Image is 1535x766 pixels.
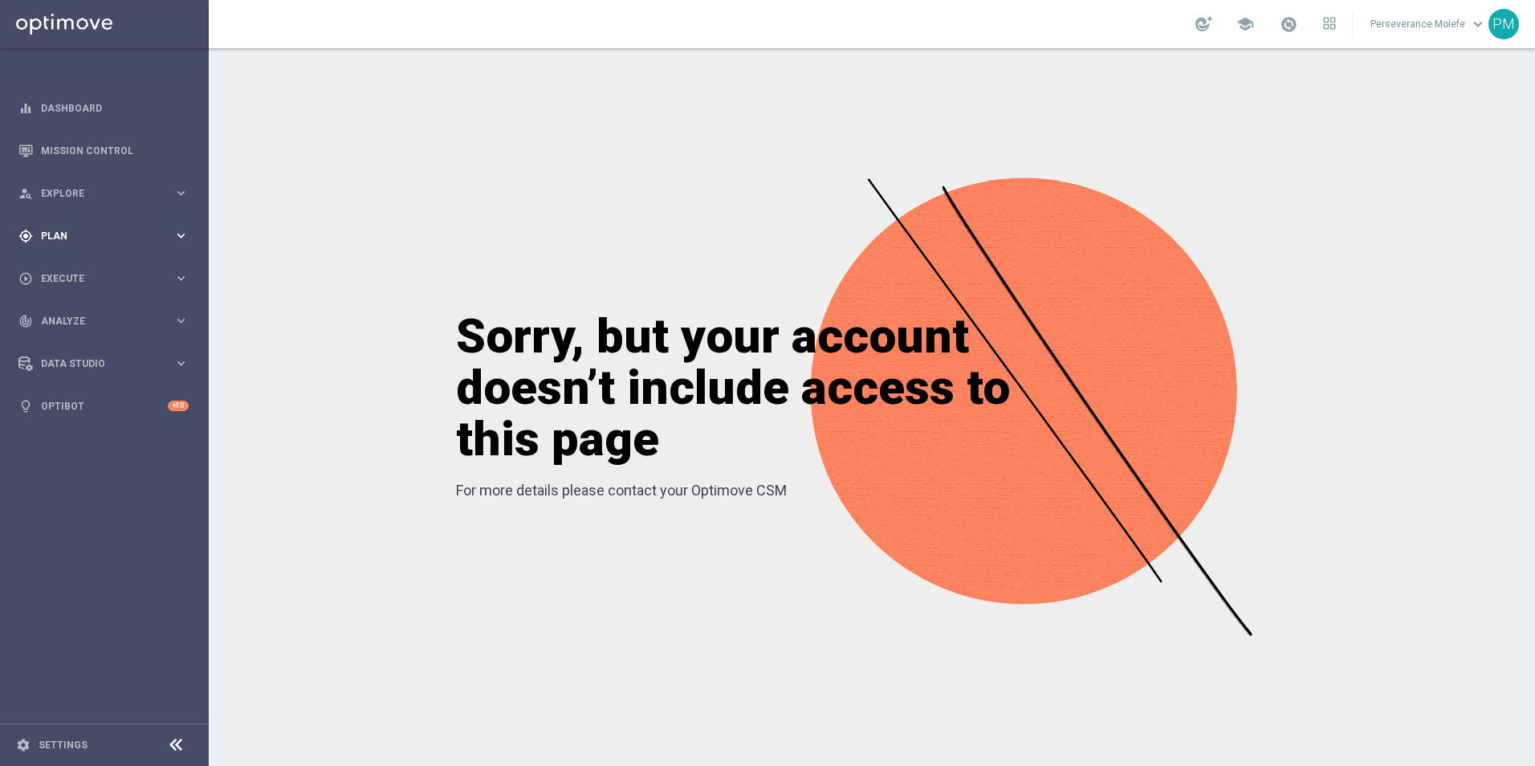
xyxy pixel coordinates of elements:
a: Settings [39,740,88,750]
a: Optibot [41,385,168,427]
i: settings [16,738,31,752]
span: Analyze [41,316,173,326]
span: keyboard_arrow_down [1469,15,1487,33]
button: person_search Explore keyboard_arrow_right [18,187,189,200]
i: play_circle_outline [18,271,33,286]
div: Dashboard [18,87,189,129]
i: keyboard_arrow_right [173,271,189,286]
button: gps_fixed Plan keyboard_arrow_right [18,230,189,242]
button: equalizer Dashboard [18,102,189,115]
button: Mission Control [18,145,189,157]
span: school [1236,15,1254,33]
div: Plan [18,229,173,243]
i: person_search [18,186,33,201]
div: PM [1488,9,1519,39]
button: track_changes Analyze keyboard_arrow_right [18,315,189,328]
span: Data Studio [41,359,173,369]
div: +10 [168,401,189,411]
button: lightbulb Optibot +10 [18,400,189,413]
i: keyboard_arrow_right [173,228,189,243]
p: For more details please contact your Optimove CSM [456,481,1074,500]
a: Mission Control [41,129,189,172]
div: Explore [18,186,173,201]
div: Data Studio [18,357,173,371]
div: Optibot [18,385,189,427]
a: Perseverance Molefekeyboard_arrow_down [1369,12,1488,36]
i: keyboard_arrow_right [173,313,189,328]
div: Mission Control [18,129,189,172]
button: play_circle_outline Execute keyboard_arrow_right [18,272,189,285]
i: equalizer [18,101,33,116]
span: Execute [41,274,173,283]
h1: Sorry, but your account doesn’t include access to this page [456,311,1074,465]
a: Dashboard [41,87,189,129]
span: Explore [41,189,173,198]
button: Data Studio keyboard_arrow_right [18,357,189,370]
div: Analyze [18,314,173,328]
i: lightbulb [18,399,33,414]
div: Execute [18,271,173,286]
i: keyboard_arrow_right [173,185,189,201]
i: keyboard_arrow_right [173,356,189,371]
i: gps_fixed [18,229,33,243]
i: track_changes [18,314,33,328]
span: Plan [41,231,173,241]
